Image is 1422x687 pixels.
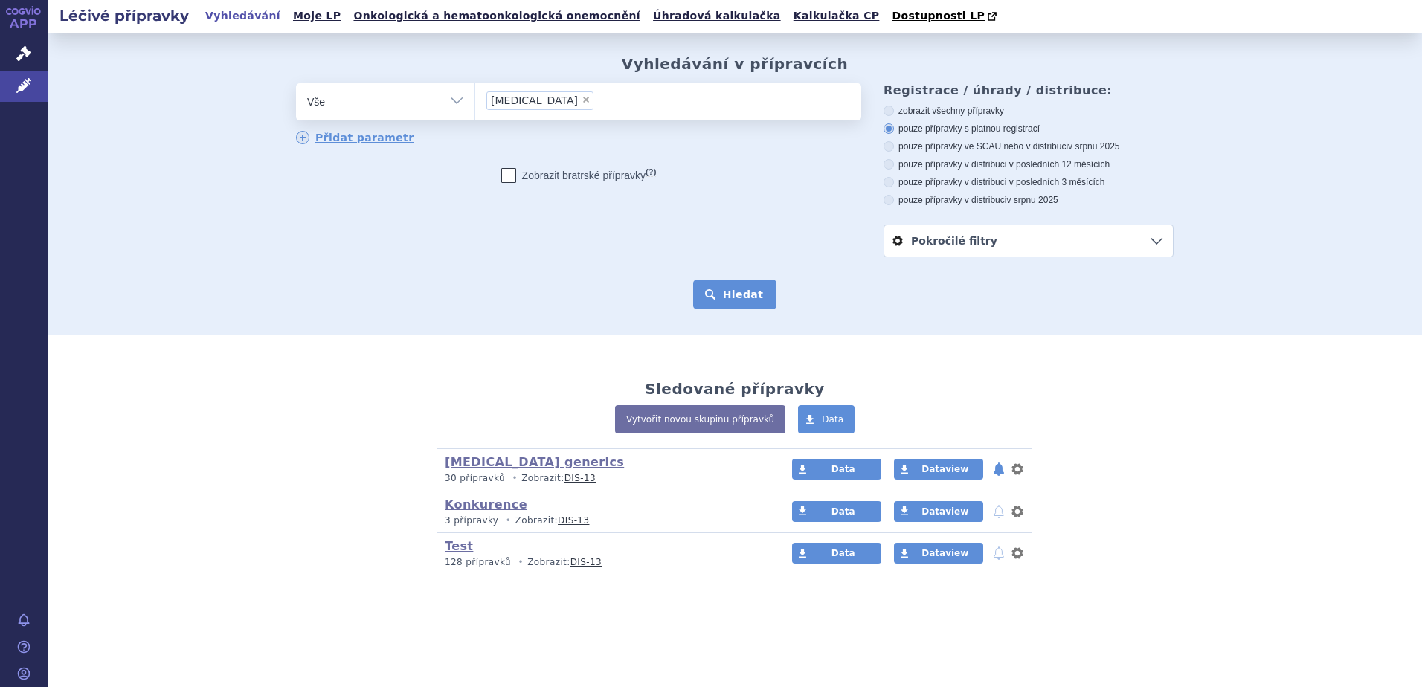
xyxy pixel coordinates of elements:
p: Zobrazit: [445,515,764,527]
a: Úhradová kalkulačka [649,6,785,26]
label: pouze přípravky v distribuci v posledních 3 měsících [884,176,1174,188]
a: Dataview [894,459,983,480]
span: Dostupnosti LP [892,10,985,22]
h3: Registrace / úhrady / distribuce: [884,83,1174,97]
span: [MEDICAL_DATA] [491,95,578,106]
button: Hledat [693,280,777,309]
a: DIS-13 [570,557,602,567]
span: 128 přípravků [445,557,511,567]
input: [MEDICAL_DATA] [598,91,653,109]
p: Zobrazit: [445,556,764,569]
span: Data [822,414,843,425]
label: pouze přípravky v distribuci v posledních 12 měsících [884,158,1174,170]
span: Data [831,548,855,558]
span: v srpnu 2025 [1068,141,1119,152]
a: Data [792,459,881,480]
label: Zobrazit bratrské přípravky [501,168,657,183]
button: nastavení [1010,460,1025,478]
label: zobrazit všechny přípravky [884,105,1174,117]
span: × [582,95,591,104]
button: notifikace [991,544,1006,562]
i: • [508,472,521,485]
label: pouze přípravky s platnou registrací [884,123,1174,135]
a: Onkologická a hematoonkologická onemocnění [349,6,645,26]
a: Vytvořit novou skupinu přípravků [615,405,785,433]
a: Pokročilé filtry [884,225,1173,257]
a: Kalkulačka CP [789,6,884,26]
abbr: (?) [646,167,656,177]
a: Konkurence [445,497,527,512]
button: notifikace [991,503,1006,520]
a: Dataview [894,501,983,522]
span: Dataview [921,548,968,558]
span: 3 přípravky [445,515,498,526]
button: notifikace [991,460,1006,478]
a: DIS-13 [558,515,589,526]
span: 30 přípravků [445,473,505,483]
h2: Vyhledávání v přípravcích [622,55,849,73]
span: v srpnu 2025 [1006,195,1058,205]
h2: Léčivé přípravky [48,5,201,26]
a: DIS-13 [564,473,596,483]
span: Data [831,506,855,517]
span: Dataview [921,464,968,474]
a: Data [792,501,881,522]
a: Test [445,539,473,553]
a: Data [798,405,855,433]
a: Moje LP [289,6,345,26]
a: Dataview [894,543,983,564]
a: Data [792,543,881,564]
span: Dataview [921,506,968,517]
p: Zobrazit: [445,472,764,485]
i: • [502,515,515,527]
a: Dostupnosti LP [887,6,1004,27]
button: nastavení [1010,544,1025,562]
h2: Sledované přípravky [645,380,825,398]
button: nastavení [1010,503,1025,520]
i: • [514,556,527,569]
a: Vyhledávání [201,6,285,26]
a: [MEDICAL_DATA] generics [445,455,624,469]
label: pouze přípravky v distribuci [884,194,1174,206]
span: Data [831,464,855,474]
label: pouze přípravky ve SCAU nebo v distribuci [884,141,1174,152]
a: Přidat parametr [296,131,414,144]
